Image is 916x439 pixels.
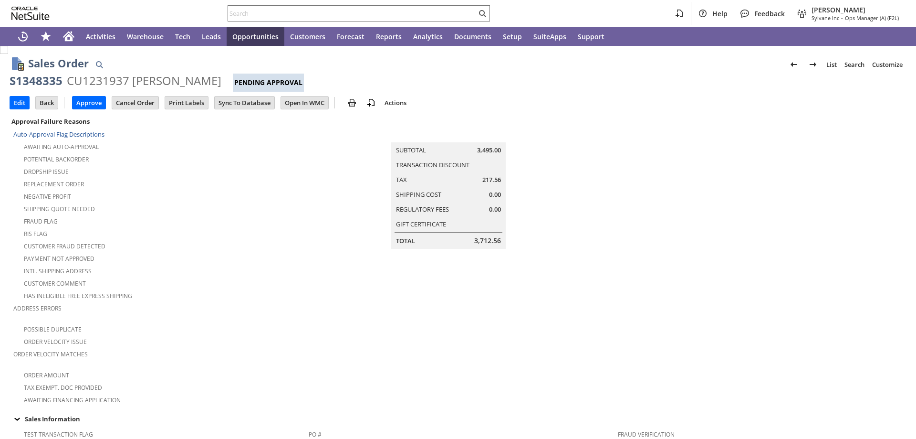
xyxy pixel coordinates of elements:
[489,190,501,199] span: 0.00
[121,27,169,46] a: Warehouse
[13,350,88,358] a: Order Velocity Matches
[232,32,279,41] span: Opportunities
[80,27,121,46] a: Activities
[17,31,29,42] svg: Recent Records
[10,413,903,425] div: Sales Information
[413,32,443,41] span: Analytics
[376,32,402,41] span: Reports
[228,8,477,19] input: Search
[807,59,819,70] img: Next
[812,5,899,14] span: [PERSON_NAME]
[337,32,364,41] span: Forecast
[63,31,74,42] svg: Home
[788,59,800,70] img: Previous
[24,338,87,346] a: Order Velocity Issue
[34,27,57,46] div: Shortcuts
[396,161,469,169] a: Transaction Discount
[396,175,407,184] a: Tax
[24,155,89,163] a: Potential Backorder
[40,31,52,42] svg: Shortcuts
[202,32,221,41] span: Leads
[618,430,675,439] a: Fraud Verification
[346,97,358,108] img: print.svg
[24,325,82,333] a: Possible Duplicate
[24,430,93,439] a: Test Transaction Flag
[11,7,50,20] svg: logo
[284,27,331,46] a: Customers
[812,14,839,21] span: Sylvane Inc
[572,27,610,46] a: Support
[196,27,227,46] a: Leads
[24,168,69,176] a: Dropship Issue
[454,32,491,41] span: Documents
[396,146,426,154] a: Subtotal
[497,27,528,46] a: Setup
[24,180,84,188] a: Replacement Order
[215,96,274,109] input: Sync To Database
[24,292,132,300] a: Has Ineligible Free Express Shipping
[868,57,906,72] a: Customize
[24,193,71,201] a: Negative Profit
[11,27,34,46] a: Recent Records
[24,384,102,392] a: Tax Exempt. Doc Provided
[482,175,501,184] span: 217.56
[528,27,572,46] a: SuiteApps
[227,27,284,46] a: Opportunities
[712,9,728,18] span: Help
[407,27,448,46] a: Analytics
[73,96,105,109] input: Approve
[112,96,158,109] input: Cancel Order
[24,242,105,250] a: Customer Fraud Detected
[24,371,69,379] a: Order Amount
[365,97,377,108] img: add-record.svg
[396,205,449,214] a: Regulatory Fees
[474,236,501,246] span: 3,712.56
[10,115,305,128] div: Approval Failure Reasons
[36,96,58,109] input: Back
[13,130,104,139] a: Auto-Approval Flag Descriptions
[822,57,841,72] a: List
[841,57,868,72] a: Search
[396,236,415,245] a: Total
[309,430,322,439] a: PO #
[175,32,190,41] span: Tech
[86,32,115,41] span: Activities
[24,255,94,263] a: Payment not approved
[127,32,164,41] span: Warehouse
[503,32,522,41] span: Setup
[370,27,407,46] a: Reports
[24,279,86,288] a: Customer Comment
[94,59,105,70] img: Quick Find
[10,96,29,109] input: Edit
[24,205,95,213] a: Shipping Quote Needed
[391,127,506,142] caption: Summary
[24,217,58,225] a: Fraud Flag
[396,190,441,199] a: Shipping Cost
[24,230,47,238] a: RIS flag
[10,413,906,425] td: Sales Information
[331,27,370,46] a: Forecast
[448,27,497,46] a: Documents
[381,98,410,107] a: Actions
[396,220,446,228] a: Gift Certificate
[24,267,92,275] a: Intl. Shipping Address
[533,32,566,41] span: SuiteApps
[10,73,62,88] div: S1348335
[281,96,328,109] input: Open In WMC
[754,9,785,18] span: Feedback
[489,205,501,214] span: 0.00
[24,396,121,404] a: Awaiting Financing Application
[841,14,843,21] span: -
[165,96,208,109] input: Print Labels
[13,304,62,312] a: Address Errors
[845,14,899,21] span: Ops Manager (A) (F2L)
[477,8,488,19] svg: Search
[67,73,221,88] div: CU1231937 [PERSON_NAME]
[28,55,89,71] h1: Sales Order
[578,32,604,41] span: Support
[57,27,80,46] a: Home
[290,32,325,41] span: Customers
[233,74,304,92] div: Pending Approval
[477,146,501,155] span: 3,495.00
[169,27,196,46] a: Tech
